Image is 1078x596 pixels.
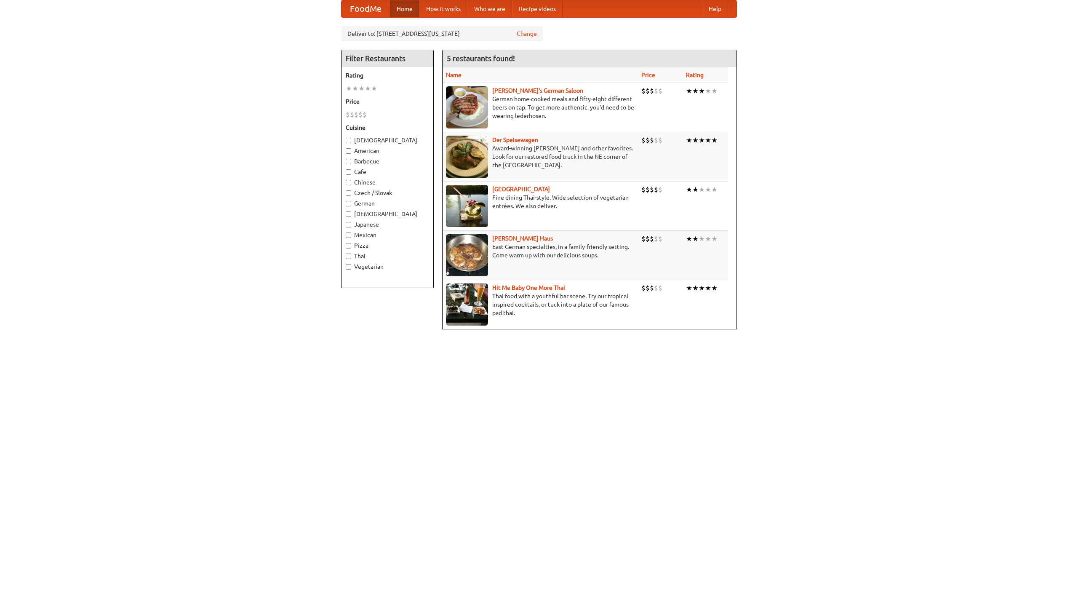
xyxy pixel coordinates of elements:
input: Vegetarian [346,264,351,270]
h5: Rating [346,71,429,80]
a: How it works [419,0,467,17]
li: $ [646,234,650,243]
li: ★ [705,86,711,96]
input: Mexican [346,233,351,238]
li: $ [646,86,650,96]
input: Cafe [346,169,351,175]
li: ★ [711,185,718,194]
li: ★ [686,283,692,293]
label: American [346,147,429,155]
li: ★ [346,84,352,93]
li: $ [358,110,363,119]
li: ★ [692,136,699,145]
li: ★ [358,84,365,93]
img: esthers.jpg [446,86,488,128]
a: Recipe videos [512,0,563,17]
li: $ [354,110,358,119]
li: $ [641,283,646,293]
li: ★ [699,234,705,243]
li: $ [658,234,662,243]
li: ★ [686,185,692,194]
li: $ [650,234,654,243]
label: Cafe [346,168,429,176]
input: [DEMOGRAPHIC_DATA] [346,138,351,143]
h4: Filter Restaurants [342,50,433,67]
li: $ [654,185,658,194]
li: ★ [686,234,692,243]
li: ★ [711,136,718,145]
li: ★ [705,283,711,293]
input: Thai [346,254,351,259]
a: Der Speisewagen [492,136,538,143]
li: $ [646,136,650,145]
li: ★ [711,234,718,243]
li: $ [654,86,658,96]
li: ★ [711,283,718,293]
label: Japanese [346,220,429,229]
input: Chinese [346,180,351,185]
li: $ [654,136,658,145]
a: Who we are [467,0,512,17]
li: $ [650,283,654,293]
li: $ [641,136,646,145]
a: [GEOGRAPHIC_DATA] [492,186,550,192]
li: ★ [699,283,705,293]
li: ★ [705,234,711,243]
li: ★ [692,185,699,194]
p: Thai food with a youthful bar scene. Try our tropical inspired cocktails, or tuck into a plate of... [446,292,635,317]
li: ★ [365,84,371,93]
li: ★ [705,136,711,145]
label: [DEMOGRAPHIC_DATA] [346,136,429,144]
h5: Price [346,97,429,106]
li: $ [650,185,654,194]
li: $ [654,283,658,293]
li: $ [641,185,646,194]
a: Help [702,0,728,17]
li: $ [346,110,350,119]
li: $ [658,283,662,293]
label: Pizza [346,241,429,250]
a: Change [517,29,537,38]
img: satay.jpg [446,185,488,227]
a: Name [446,72,462,78]
input: [DEMOGRAPHIC_DATA] [346,211,351,217]
label: Czech / Slovak [346,189,429,197]
li: $ [650,86,654,96]
li: ★ [705,185,711,194]
input: Japanese [346,222,351,227]
label: Thai [346,252,429,260]
a: Price [641,72,655,78]
li: $ [658,86,662,96]
li: ★ [686,86,692,96]
li: ★ [699,136,705,145]
li: $ [363,110,367,119]
li: ★ [352,84,358,93]
a: Rating [686,72,704,78]
img: babythai.jpg [446,283,488,326]
p: Award-winning [PERSON_NAME] and other favorites. Look for our restored food truck in the NE corne... [446,144,635,169]
img: speisewagen.jpg [446,136,488,178]
a: [PERSON_NAME] Haus [492,235,553,242]
input: American [346,148,351,154]
div: Deliver to: [STREET_ADDRESS][US_STATE] [341,26,543,41]
li: ★ [711,86,718,96]
label: Vegetarian [346,262,429,271]
input: Pizza [346,243,351,249]
li: ★ [699,86,705,96]
ng-pluralize: 5 restaurants found! [447,54,515,62]
li: $ [654,234,658,243]
label: Barbecue [346,157,429,166]
label: [DEMOGRAPHIC_DATA] [346,210,429,218]
li: ★ [692,283,699,293]
a: Hit Me Baby One More Thai [492,284,565,291]
li: $ [658,185,662,194]
li: $ [641,234,646,243]
a: FoodMe [342,0,390,17]
li: ★ [692,86,699,96]
p: Fine dining Thai-style. Wide selection of vegetarian entrées. We also deliver. [446,193,635,210]
a: [PERSON_NAME]'s German Saloon [492,87,583,94]
input: Czech / Slovak [346,190,351,196]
